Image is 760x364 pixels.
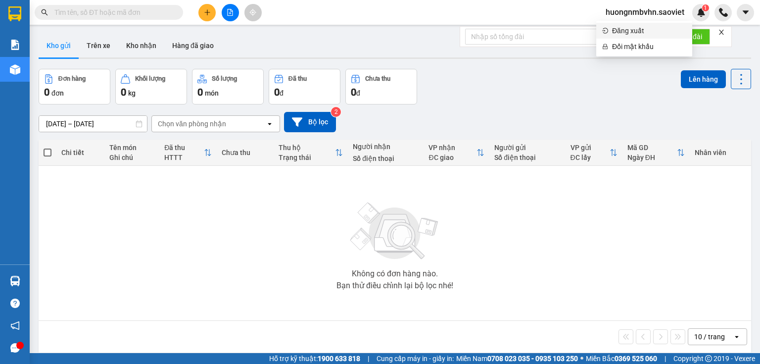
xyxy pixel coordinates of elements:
[615,355,657,363] strong: 0369 525 060
[39,116,147,132] input: Select a date range.
[115,69,187,104] button: Khối lượng0kg
[612,25,686,36] span: Đăng xuất
[424,140,489,166] th: Toggle SortBy
[288,75,307,82] div: Đã thu
[109,144,154,152] div: Tên món
[61,149,99,156] div: Chi tiết
[456,353,578,364] span: Miền Nam
[377,353,454,364] span: Cung cấp máy in - giấy in:
[612,41,686,52] span: Đổi mật khẩu
[269,69,340,104] button: Đã thu0đ
[737,4,754,21] button: caret-down
[118,34,164,57] button: Kho nhận
[39,34,79,57] button: Kho gửi
[10,64,20,75] img: warehouse-icon
[10,276,20,286] img: warehouse-icon
[702,4,709,11] sup: 1
[79,34,118,57] button: Trên xe
[494,154,560,161] div: Số điện thoại
[266,120,274,128] svg: open
[681,70,726,88] button: Lên hàng
[694,332,725,342] div: 10 / trang
[570,144,610,152] div: VP gửi
[164,144,203,152] div: Đã thu
[353,143,419,151] div: Người nhận
[121,86,126,98] span: 0
[487,355,578,363] strong: 0708 023 035 - 0935 103 250
[331,107,341,117] sup: 2
[465,29,638,45] input: Nhập số tổng đài
[58,75,86,82] div: Đơn hàng
[10,299,20,308] span: question-circle
[345,197,444,266] img: svg+xml;base64,PHN2ZyBjbGFzcz0ibGlzdC1wbHVnX19zdmciIHhtbG5zPSJodHRwOi8vd3d3LnczLm9yZy8yMDAwL3N2Zy...
[249,9,256,16] span: aim
[222,4,239,21] button: file-add
[598,6,692,18] span: huongnmbvhn.saoviet
[227,9,234,16] span: file-add
[222,149,269,156] div: Chưa thu
[164,154,203,161] div: HTTT
[627,154,677,161] div: Ngày ĐH
[353,155,419,162] div: Số điện thoại
[352,270,438,278] div: Không có đơn hàng nào.
[197,86,203,98] span: 0
[428,154,476,161] div: ĐC giao
[695,149,746,156] div: Nhân viên
[356,89,360,97] span: đ
[280,89,284,97] span: đ
[566,140,622,166] th: Toggle SortBy
[494,144,560,152] div: Người gửi
[602,28,608,34] span: login
[365,75,390,82] div: Chưa thu
[627,144,677,152] div: Mã GD
[586,353,657,364] span: Miền Bắc
[279,144,335,152] div: Thu hộ
[741,8,750,17] span: caret-down
[51,89,64,97] span: đơn
[205,89,219,97] span: món
[54,7,171,18] input: Tìm tên, số ĐT hoặc mã đơn
[41,9,48,16] span: search
[135,75,165,82] div: Khối lượng
[602,44,608,50] span: lock
[318,355,360,363] strong: 1900 633 818
[164,34,222,57] button: Hàng đã giao
[622,140,690,166] th: Toggle SortBy
[665,353,666,364] span: |
[718,29,725,36] span: close
[212,75,237,82] div: Số lượng
[697,8,706,17] img: icon-new-feature
[351,86,356,98] span: 0
[244,4,262,21] button: aim
[428,144,476,152] div: VP nhận
[336,282,453,290] div: Bạn thử điều chỉnh lại bộ lọc nhé!
[274,86,280,98] span: 0
[580,357,583,361] span: ⚪️
[8,6,21,21] img: logo-vxr
[128,89,136,97] span: kg
[10,40,20,50] img: solution-icon
[705,355,712,362] span: copyright
[368,353,369,364] span: |
[44,86,49,98] span: 0
[159,140,216,166] th: Toggle SortBy
[158,119,226,129] div: Chọn văn phòng nhận
[109,154,154,161] div: Ghi chú
[10,343,20,353] span: message
[198,4,216,21] button: plus
[192,69,264,104] button: Số lượng0món
[39,69,110,104] button: Đơn hàng0đơn
[284,112,336,132] button: Bộ lọc
[704,4,707,11] span: 1
[733,333,741,341] svg: open
[345,69,417,104] button: Chưa thu0đ
[719,8,728,17] img: phone-icon
[10,321,20,330] span: notification
[279,154,335,161] div: Trạng thái
[204,9,211,16] span: plus
[269,353,360,364] span: Hỗ trợ kỹ thuật:
[274,140,348,166] th: Toggle SortBy
[570,154,610,161] div: ĐC lấy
